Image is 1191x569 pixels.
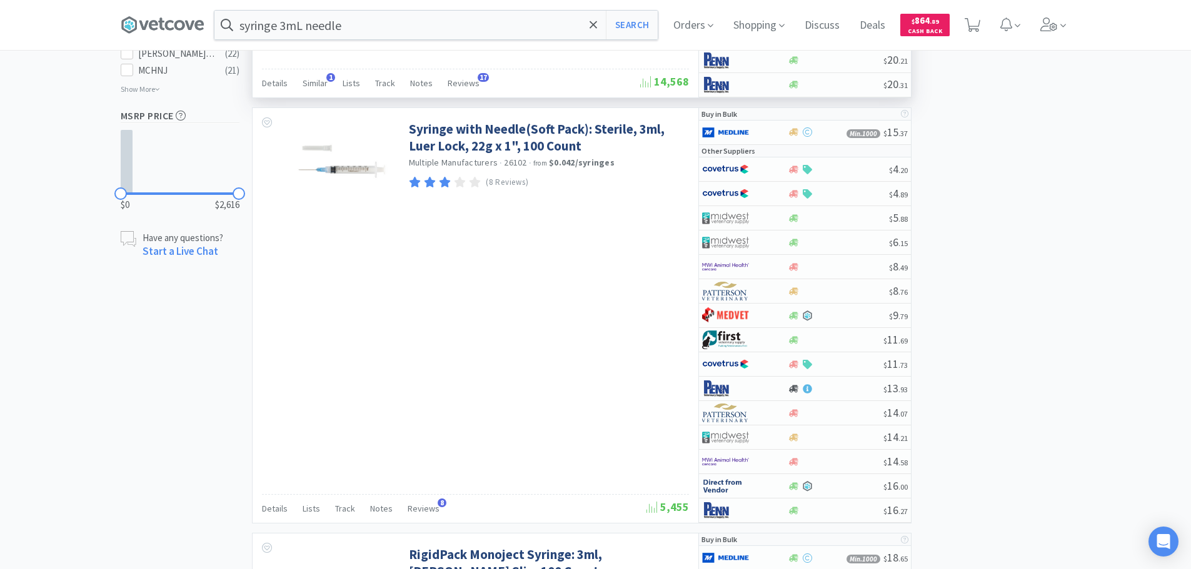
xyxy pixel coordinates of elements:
span: . 58 [898,458,908,467]
div: Open Intercom Messenger [1148,527,1178,557]
span: $ [889,312,893,321]
img: f5e969b455434c6296c6d81ef179fa71_3.png [702,403,749,422]
span: $ [889,214,893,224]
p: Buy in Bulk [701,533,737,545]
img: e1133ece90fa4a959c5ae41b0808c578_9.png [702,76,749,94]
span: Lists [303,503,320,514]
img: f6b2451649754179b5b4e0c70c3f7cb0_2.png [702,257,749,276]
strong: $0.042 / syringes [549,157,615,168]
img: a646391c64b94eb2892348a965bf03f3_134.png [702,123,749,142]
span: . 88 [898,214,908,224]
span: . 21 [898,56,908,66]
p: (8 Reviews) [486,176,528,189]
span: . 49 [898,263,908,272]
div: [PERSON_NAME] [PERSON_NAME] (BD) [138,46,216,61]
span: . 27 [898,507,908,516]
span: $ [883,360,887,370]
span: Notes [370,503,393,514]
img: a646391c64b94eb2892348a965bf03f3_134.png [702,548,749,567]
span: 9 [889,308,908,322]
img: e1133ece90fa4a959c5ae41b0808c578_9.png [702,51,749,70]
span: $ [912,17,915,26]
span: Cash Back [908,28,942,36]
img: 4dd14cff54a648ac9e977f0c5da9bc2e_5.png [702,233,749,252]
span: . 31 [898,81,908,90]
p: Other Suppliers [701,145,755,157]
span: $ [883,81,887,90]
span: Details [262,503,288,514]
span: 8 [889,284,908,298]
span: $2,616 [215,197,239,212]
img: f6b2451649754179b5b4e0c70c3f7cb0_2.png [702,452,749,471]
span: $ [889,263,893,272]
span: 16 [883,503,908,517]
p: Buy in Bulk [701,108,737,120]
span: $ [883,433,887,443]
span: · [500,157,502,169]
button: Search [606,11,658,39]
span: $0 [121,197,129,212]
div: ( 21 ) [225,63,239,78]
span: 8 [438,498,446,507]
span: . 76 [898,287,908,297]
span: $ [883,129,887,138]
a: Start a Live Chat [143,244,218,258]
span: $ [883,482,887,492]
span: $ [883,385,887,394]
a: Deals [855,20,890,31]
span: 16 [883,478,908,493]
a: Syringe with Needle(Soft Pack): Sterile, 3ml, Luer Lock, 22g x 1", 100 Count [409,121,686,155]
a: Multiple Manufacturers [409,157,498,168]
span: 864 [912,14,939,26]
span: . 65 [898,554,908,563]
span: 17 [478,73,489,82]
img: 67d67680309e4a0bb49a5ff0391dcc42_6.png [702,330,749,349]
span: Details [262,77,288,89]
span: 26102 [504,157,526,168]
span: 4 [889,162,908,176]
span: 1 [326,73,335,82]
span: $ [889,239,893,248]
span: . 37 [898,129,908,138]
img: 0b8fdcecdf174355bd52ae6b37b95c83_562951.png [273,121,394,202]
span: · [529,157,531,169]
img: bdd3c0f4347043b9a893056ed883a29a_120.png [702,306,749,325]
span: 20 [883,52,908,67]
img: e1133ece90fa4a959c5ae41b0808c578_9.png [702,501,749,520]
img: f5e969b455434c6296c6d81ef179fa71_3.png [702,282,749,300]
span: 13 [883,381,908,395]
span: $ [889,287,893,297]
span: . 89 [898,190,908,199]
a: $864.89Cash Back [900,8,950,42]
img: 4dd14cff54a648ac9e977f0c5da9bc2e_5.png [702,428,749,447]
span: 5 [889,210,908,225]
span: Track [375,77,395,89]
span: Reviews [448,77,480,89]
input: Search by item, sku, manufacturer, ingredient, size... [214,11,658,39]
span: 15 [883,125,908,139]
span: Track [335,503,355,514]
span: 5,455 [646,500,689,514]
img: 77fca1acd8b6420a9015268ca798ef17_1.png [702,184,749,203]
span: $ [889,166,893,175]
span: $ [883,409,887,418]
span: 14,568 [640,74,689,89]
span: $ [883,458,887,467]
span: . 89 [930,17,939,26]
span: from [533,159,547,167]
img: c67096674d5b41e1bca769e75293f8dd_19.png [702,477,749,495]
span: . 69 [898,336,908,345]
img: 77fca1acd8b6420a9015268ca798ef17_1.png [702,355,749,374]
span: 20 [883,77,908,91]
span: 4 [889,186,908,200]
span: Reviews [408,503,440,514]
span: 11 [883,332,908,347]
span: Lists [343,77,360,89]
span: 14 [883,430,908,444]
span: $ [883,507,887,516]
span: $ [883,56,887,66]
span: Min. 1000 [847,129,880,138]
span: . 20 [898,166,908,175]
h5: MSRP Price [121,109,239,123]
div: MCHNJ [138,63,216,78]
